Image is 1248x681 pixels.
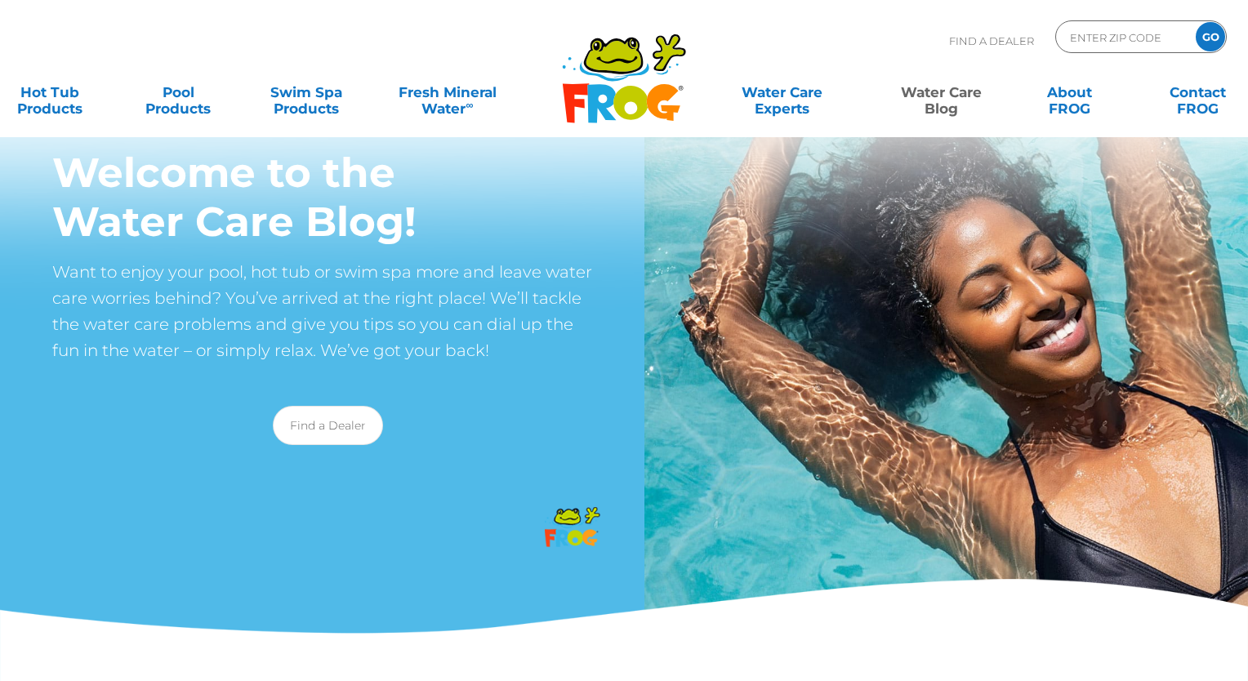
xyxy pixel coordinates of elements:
[466,99,473,111] sup: ∞
[385,76,510,109] a: Fresh MineralWater∞
[891,76,991,109] a: Water CareBlog
[256,76,356,109] a: Swim SpaProducts
[644,33,1248,661] img: FROG Blog
[1148,76,1248,109] a: ContactFROG
[1020,76,1120,109] a: AboutFROG
[949,20,1034,61] p: Find A Dealer
[1196,22,1225,51] input: GO
[273,406,383,445] a: Find a Dealer
[128,76,228,109] a: PoolProducts
[701,76,863,109] a: Water CareExperts
[1068,25,1179,49] input: Zip Code Form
